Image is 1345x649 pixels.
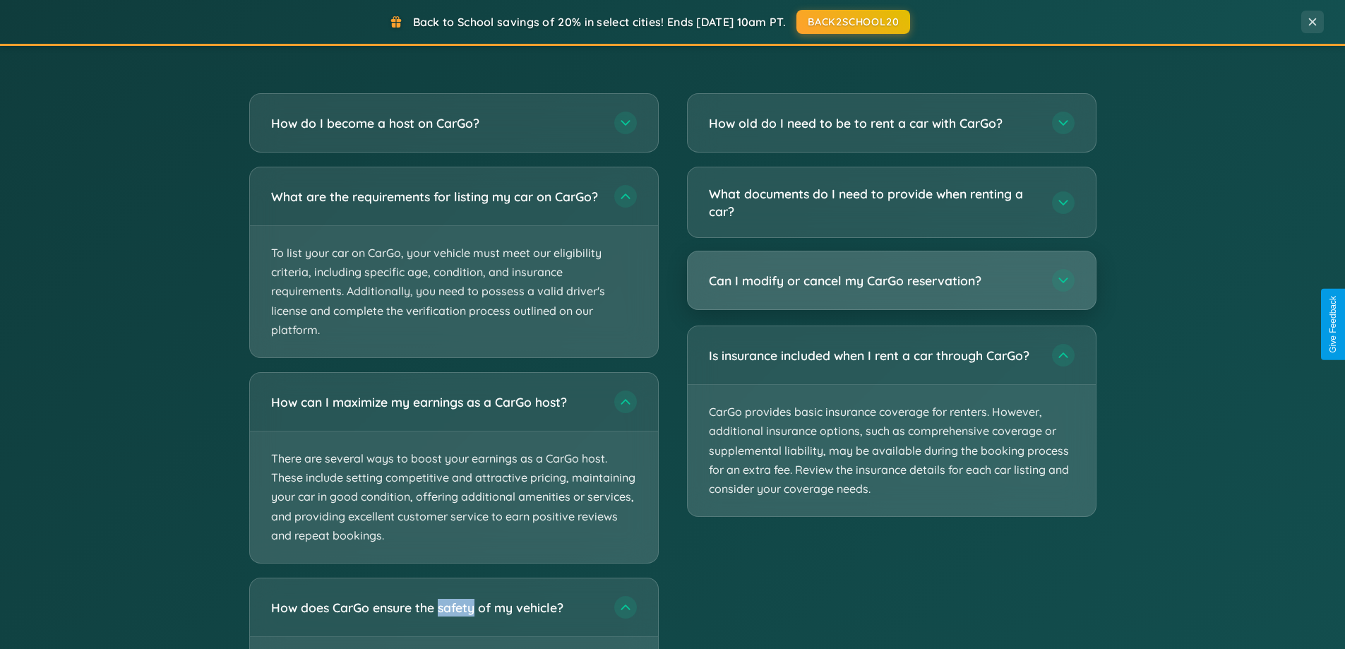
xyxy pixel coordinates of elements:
[688,385,1096,516] p: CarGo provides basic insurance coverage for renters. However, additional insurance options, such ...
[250,431,658,563] p: There are several ways to boost your earnings as a CarGo host. These include setting competitive ...
[271,114,600,132] h3: How do I become a host on CarGo?
[271,393,600,411] h3: How can I maximize my earnings as a CarGo host?
[709,185,1038,220] h3: What documents do I need to provide when renting a car?
[1328,296,1338,353] div: Give Feedback
[709,114,1038,132] h3: How old do I need to be to rent a car with CarGo?
[709,347,1038,364] h3: Is insurance included when I rent a car through CarGo?
[271,188,600,206] h3: What are the requirements for listing my car on CarGo?
[709,272,1038,290] h3: Can I modify or cancel my CarGo reservation?
[796,10,910,34] button: BACK2SCHOOL20
[250,226,658,357] p: To list your car on CarGo, your vehicle must meet our eligibility criteria, including specific ag...
[271,599,600,617] h3: How does CarGo ensure the safety of my vehicle?
[413,15,786,29] span: Back to School savings of 20% in select cities! Ends [DATE] 10am PT.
